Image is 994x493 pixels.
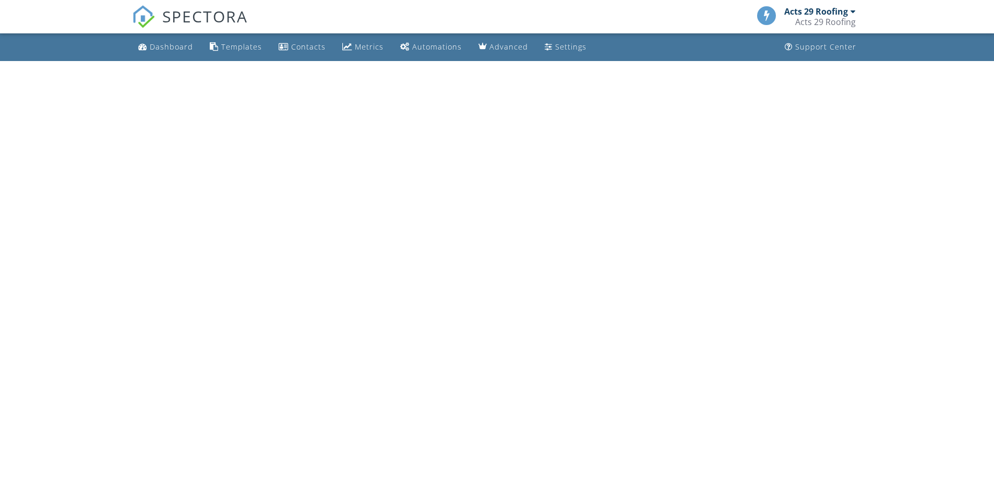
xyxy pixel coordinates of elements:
div: Settings [555,42,586,52]
div: Acts 29 Roofing [784,6,848,17]
div: Templates [221,42,262,52]
img: The Best Home Inspection Software - Spectora [132,5,155,28]
a: Advanced [474,38,532,57]
a: Automations (Basic) [396,38,466,57]
span: SPECTORA [162,5,248,27]
a: Dashboard [134,38,197,57]
a: Templates [206,38,266,57]
a: Contacts [274,38,330,57]
div: Dashboard [150,42,193,52]
div: Support Center [795,42,856,52]
a: Settings [541,38,591,57]
a: Support Center [781,38,860,57]
div: Metrics [355,42,384,52]
div: Contacts [291,42,326,52]
a: SPECTORA [132,14,248,36]
div: Acts 29 Roofing [795,17,856,27]
div: Advanced [489,42,528,52]
div: Automations [412,42,462,52]
a: Metrics [338,38,388,57]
